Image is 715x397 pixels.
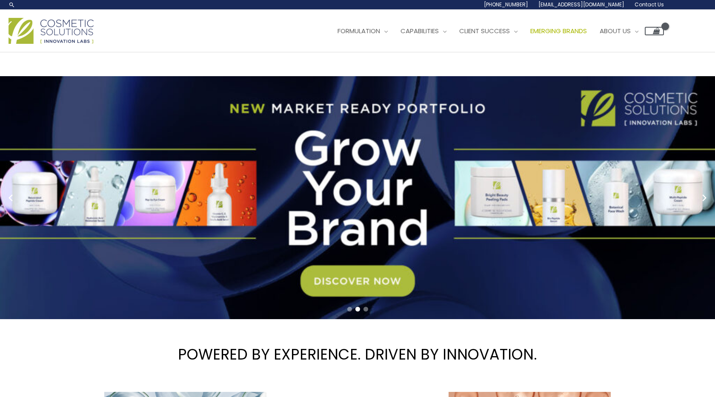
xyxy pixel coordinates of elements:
a: Emerging Brands [524,18,593,44]
a: Search icon link [9,1,15,8]
span: Capabilities [400,26,439,35]
span: Go to slide 2 [355,307,360,311]
span: Contact Us [635,1,664,8]
span: Go to slide 1 [347,307,352,311]
img: Cosmetic Solutions Logo [9,18,94,44]
span: About Us [600,26,631,35]
a: Client Success [453,18,524,44]
a: View Shopping Cart, empty [645,27,664,35]
button: Next slide [698,191,711,204]
button: Previous slide [4,191,17,204]
span: [EMAIL_ADDRESS][DOMAIN_NAME] [538,1,624,8]
a: Capabilities [394,18,453,44]
span: Client Success [459,26,510,35]
span: Emerging Brands [530,26,587,35]
span: Formulation [337,26,380,35]
span: [PHONE_NUMBER] [484,1,528,8]
nav: Site Navigation [325,18,664,44]
a: Formulation [331,18,394,44]
a: About Us [593,18,645,44]
span: Go to slide 3 [363,307,368,311]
